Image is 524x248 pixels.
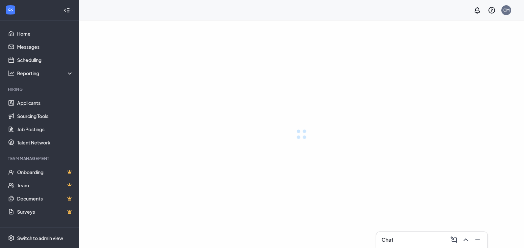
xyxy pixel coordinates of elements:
[8,235,14,241] svg: Settings
[472,234,482,245] button: Minimize
[17,179,73,192] a: TeamCrown
[8,70,14,77] svg: Analysis
[17,96,73,109] a: Applicants
[460,234,470,245] button: ChevronUp
[474,236,482,244] svg: Minimize
[17,166,73,179] a: OnboardingCrown
[462,236,470,244] svg: ChevronUp
[488,6,496,14] svg: QuestionInfo
[8,86,72,92] div: Hiring
[503,7,510,13] div: CM
[8,156,72,161] div: Team Management
[450,236,458,244] svg: ComposeMessage
[17,70,74,77] div: Reporting
[473,6,481,14] svg: Notifications
[448,234,458,245] button: ComposeMessage
[381,236,393,243] h3: Chat
[17,53,73,67] a: Scheduling
[17,136,73,149] a: Talent Network
[17,123,73,136] a: Job Postings
[17,192,73,205] a: DocumentsCrown
[17,40,73,53] a: Messages
[17,235,63,241] div: Switch to admin view
[17,27,73,40] a: Home
[7,7,14,13] svg: WorkstreamLogo
[17,205,73,218] a: SurveysCrown
[17,109,73,123] a: Sourcing Tools
[64,7,70,14] svg: Collapse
